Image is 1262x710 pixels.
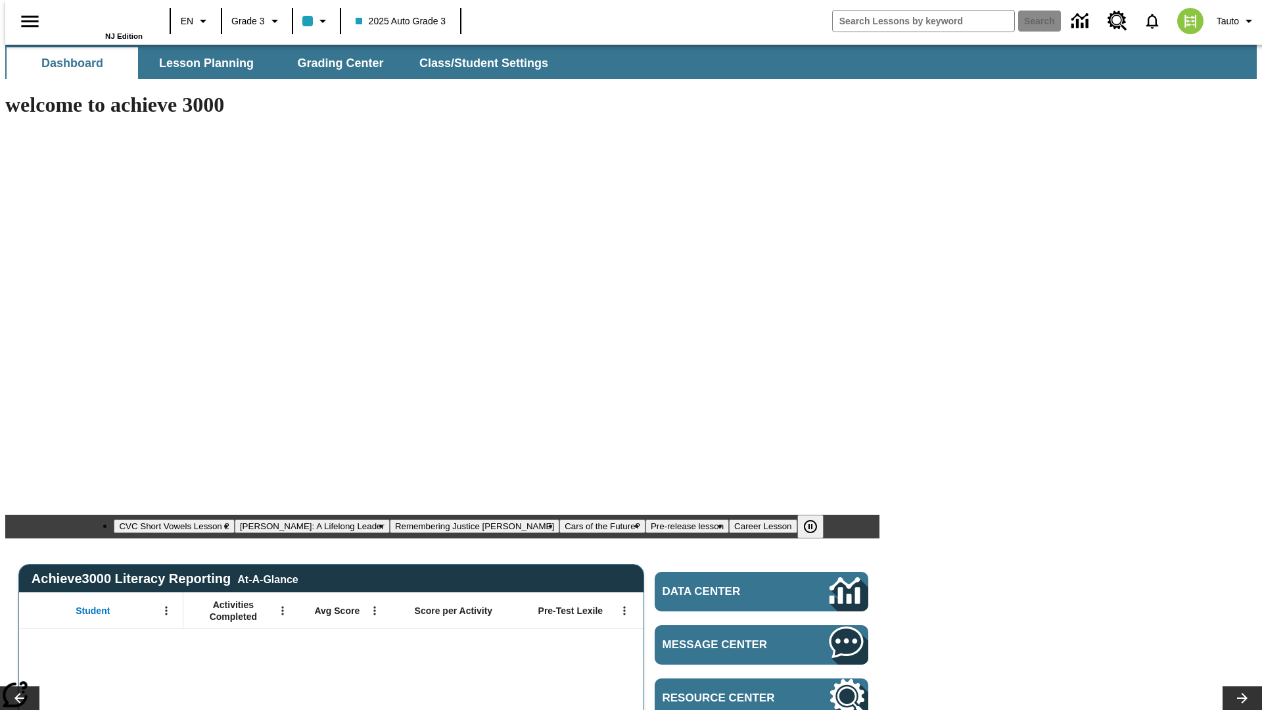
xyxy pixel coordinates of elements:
[365,601,385,621] button: Open Menu
[1211,9,1262,33] button: Profile/Settings
[237,571,298,586] div: At-A-Glance
[5,93,879,117] h1: welcome to achieve 3000
[797,515,824,538] button: Pause
[175,9,217,33] button: Language: EN, Select a language
[415,605,493,617] span: Score per Activity
[409,47,559,79] button: Class/Student Settings
[181,14,193,28] span: EN
[297,56,383,71] span: Grading Center
[156,601,176,621] button: Open Menu
[1169,4,1211,38] button: Select a new avatar
[5,47,560,79] div: SubNavbar
[235,519,390,533] button: Slide 2 Dianne Feinstein: A Lifelong Leader
[729,519,797,533] button: Slide 6 Career Lesson
[7,47,138,79] button: Dashboard
[32,571,298,586] span: Achieve3000 Literacy Reporting
[797,515,837,538] div: Pause
[655,572,868,611] a: Data Center
[105,32,143,40] span: NJ Edition
[275,47,406,79] button: Grading Center
[645,519,729,533] button: Slide 5 Pre-release lesson
[314,605,360,617] span: Avg Score
[11,2,49,41] button: Open side menu
[663,585,785,598] span: Data Center
[615,601,634,621] button: Open Menu
[76,605,110,617] span: Student
[655,625,868,665] a: Message Center
[559,519,645,533] button: Slide 4 Cars of the Future?
[57,5,143,40] div: Home
[1135,4,1169,38] a: Notifications
[297,9,336,33] button: Class color is light blue. Change class color
[390,519,559,533] button: Slide 3 Remembering Justice O'Connor
[1177,8,1204,34] img: avatar image
[663,692,790,705] span: Resource Center
[1063,3,1100,39] a: Data Center
[41,56,103,71] span: Dashboard
[159,56,254,71] span: Lesson Planning
[226,9,288,33] button: Grade: Grade 3, Select a grade
[190,599,277,623] span: Activities Completed
[833,11,1014,32] input: search field
[663,638,790,651] span: Message Center
[114,519,234,533] button: Slide 1 CVC Short Vowels Lesson 2
[141,47,272,79] button: Lesson Planning
[231,14,265,28] span: Grade 3
[356,14,446,28] span: 2025 Auto Grade 3
[273,601,292,621] button: Open Menu
[419,56,548,71] span: Class/Student Settings
[1217,14,1239,28] span: Tauto
[1100,3,1135,39] a: Resource Center, Will open in new tab
[5,45,1257,79] div: SubNavbar
[57,6,143,32] a: Home
[1223,686,1262,710] button: Lesson carousel, Next
[538,605,603,617] span: Pre-Test Lexile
